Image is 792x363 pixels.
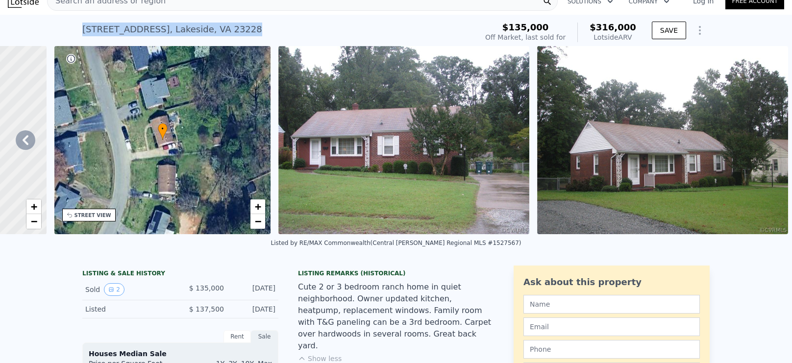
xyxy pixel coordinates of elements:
div: • [158,123,168,140]
div: Houses Median Sale [89,349,272,359]
input: Phone [523,340,700,359]
a: Zoom in [250,199,265,214]
span: $316,000 [590,22,636,32]
div: Listed by RE/MAX Commonwealth (Central [PERSON_NAME] Regional MLS #1527567) [271,240,521,246]
div: [DATE] [232,304,275,314]
div: STREET VIEW [74,212,111,219]
span: − [255,215,261,227]
button: Show Options [690,21,710,40]
span: + [30,200,37,213]
div: LISTING & SALE HISTORY [82,269,278,279]
div: Listing Remarks (Historical) [298,269,494,277]
div: Off Market, last sold for [485,32,566,42]
input: Name [523,295,700,314]
a: Zoom out [26,214,41,229]
span: $ 135,000 [189,284,224,292]
div: [DATE] [232,283,275,296]
div: Lotside ARV [590,32,636,42]
img: Sale: 117041058 Parcel: 99168132 [278,46,529,234]
button: SAVE [652,22,686,39]
span: − [30,215,37,227]
div: Rent [223,330,251,343]
div: Ask about this property [523,275,700,289]
div: Cute 2 or 3 bedroom ranch home in quiet neighborhood. Owner updated kitchen, heatpump, replacemen... [298,281,494,352]
div: [STREET_ADDRESS] , Lakeside , VA 23228 [82,23,262,36]
div: Listed [85,304,173,314]
span: $135,000 [502,22,549,32]
button: View historical data [104,283,124,296]
a: Zoom in [26,199,41,214]
img: Sale: 117041058 Parcel: 99168132 [537,46,788,234]
input: Email [523,317,700,336]
div: Sold [85,283,173,296]
a: Zoom out [250,214,265,229]
div: Sale [251,330,278,343]
span: + [255,200,261,213]
span: • [158,124,168,133]
span: $ 137,500 [189,305,224,313]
